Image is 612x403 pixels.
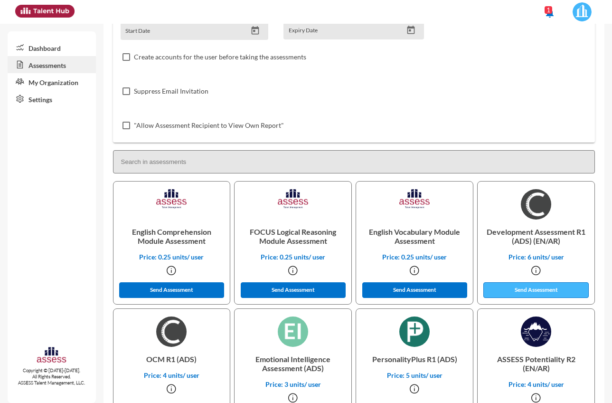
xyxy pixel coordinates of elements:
input: Search in assessments [113,150,595,173]
p: OCM R1 (ADS) [121,347,223,371]
p: Price: 4 units/ user [121,371,223,379]
button: Open calendar [403,25,419,35]
p: Price: 0.25 units/ user [364,253,465,261]
p: English Vocabulary Module Assessment [364,220,465,253]
button: Send Assessment [119,282,224,298]
a: Dashboard [8,39,96,56]
p: Development Assessment R1 (ADS) (EN/AR) [485,220,587,253]
p: Price: 0.25 units/ user [242,253,344,261]
p: English Comprehension Module Assessment [121,220,223,253]
span: Suppress Email Invitation [134,86,208,97]
p: ASSESS Potentiality R2 (EN/AR) [485,347,587,380]
p: Emotional Intelligence Assessment (ADS) [242,347,344,380]
button: Send Assessment [362,282,467,298]
p: Price: 5 units/ user [364,371,465,379]
p: Price: 6 units/ user [485,253,587,261]
p: Price: 3 units/ user [242,380,344,388]
p: Price: 4 units/ user [485,380,587,388]
a: Assessments [8,56,96,73]
p: FOCUS Logical Reasoning Module Assessment [242,220,344,253]
a: Settings [8,90,96,107]
p: PersonalityPlus R1 (ADS) [364,347,465,371]
button: Send Assessment [241,282,346,298]
mat-icon: notifications [544,7,556,19]
button: Send Assessment [483,282,588,298]
img: assesscompany-logo.png [36,346,67,365]
p: Price: 0.25 units/ user [121,253,223,261]
a: My Organization [8,73,96,90]
span: "Allow Assessment Recipient to View Own Report" [134,120,284,131]
span: Create accounts for the user before taking the assessments [134,51,306,63]
div: 1 [545,6,552,14]
p: Copyright © [DATE]-[DATE]. All Rights Reserved. ASSESS Talent Management, LLC. [8,367,96,386]
button: Open calendar [247,26,264,36]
